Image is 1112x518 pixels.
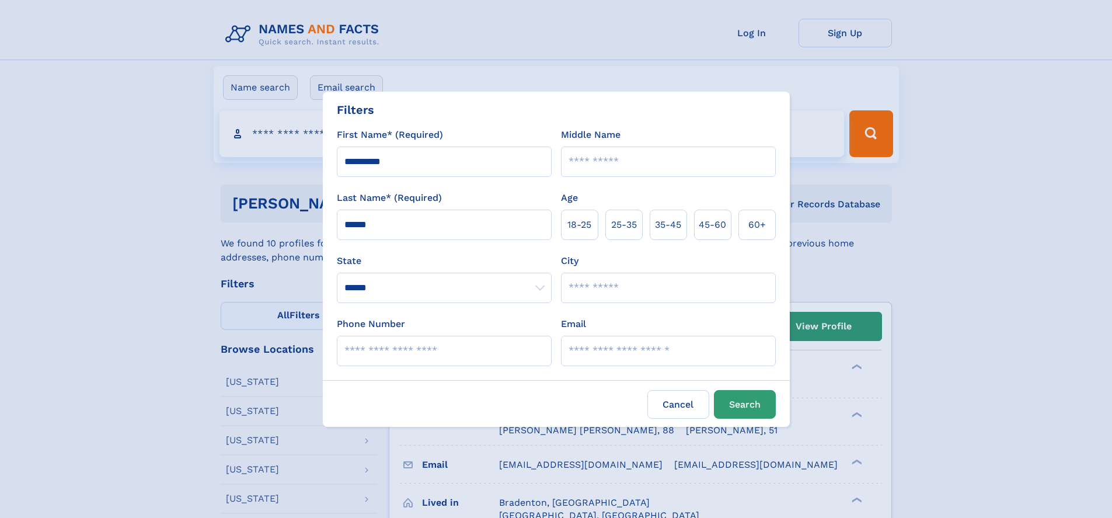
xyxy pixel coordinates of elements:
label: Age [561,191,578,205]
span: 45‑60 [699,218,726,232]
label: State [337,254,552,268]
button: Search [714,390,776,419]
div: Filters [337,101,374,119]
label: Phone Number [337,317,405,331]
label: Last Name* (Required) [337,191,442,205]
span: 18‑25 [567,218,591,232]
label: City [561,254,578,268]
span: 25‑35 [611,218,637,232]
label: Email [561,317,586,331]
span: 60+ [748,218,766,232]
label: First Name* (Required) [337,128,443,142]
span: 35‑45 [655,218,681,232]
label: Middle Name [561,128,621,142]
label: Cancel [647,390,709,419]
